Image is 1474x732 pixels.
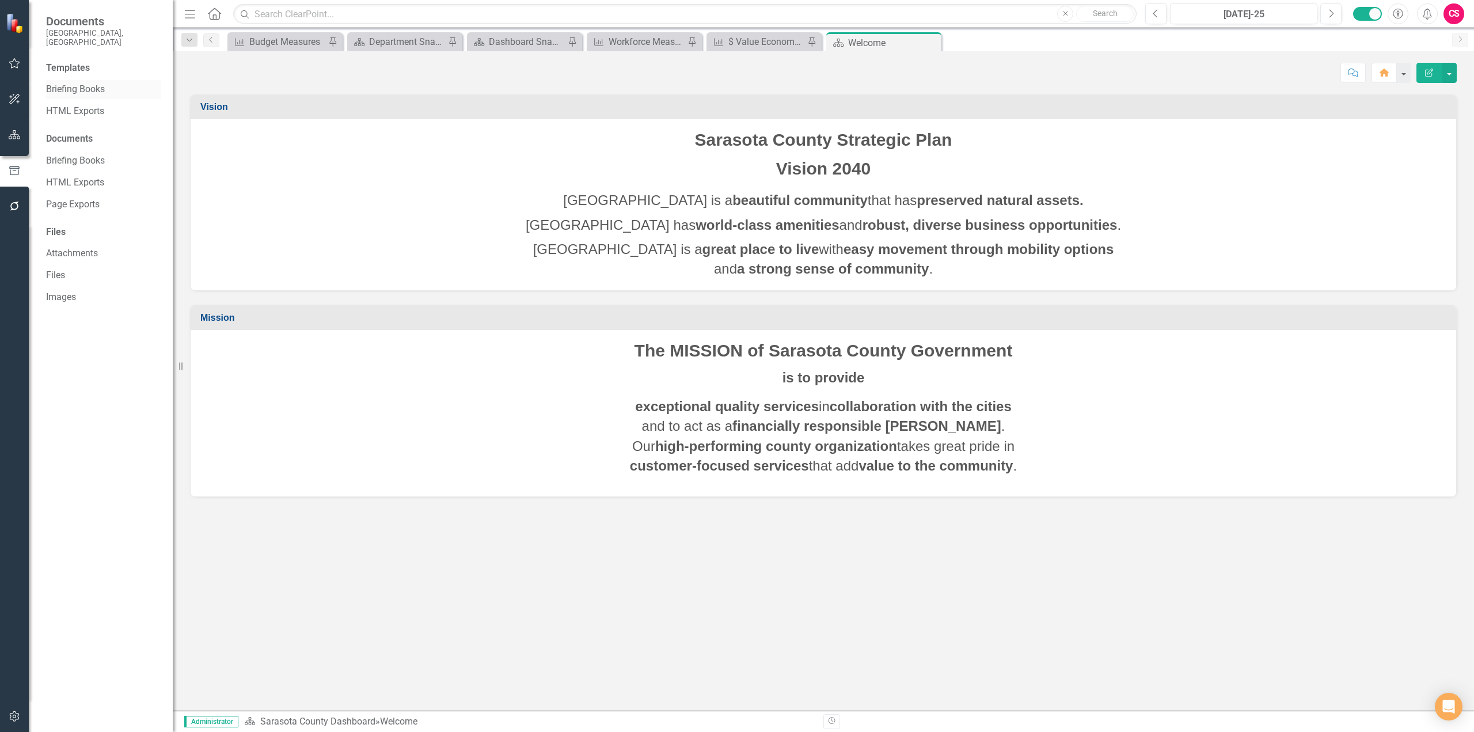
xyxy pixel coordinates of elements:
[46,269,161,282] a: Files
[732,192,868,208] strong: beautiful community
[470,35,565,49] a: Dashboard Snapshot
[46,28,161,47] small: [GEOGRAPHIC_DATA], [GEOGRAPHIC_DATA]
[848,36,939,50] div: Welcome
[369,35,445,49] div: Department Snapshot
[244,715,815,729] div: »
[1170,3,1317,24] button: [DATE]-25
[260,716,375,727] a: Sarasota County Dashboard
[1093,9,1118,18] span: Search
[46,14,161,28] span: Documents
[737,261,929,276] strong: a strong sense of community
[380,716,417,727] div: Welcome
[1443,3,1464,24] button: CS
[609,35,685,49] div: Workforce Measures - EIT
[533,241,1114,276] span: [GEOGRAPHIC_DATA] is a with and .
[1435,693,1462,720] div: Open Intercom Messenger
[917,192,1084,208] strong: preserved natural assets.
[863,217,1118,233] strong: robust, diverse business opportunities
[830,399,1012,414] strong: collaboration with the cities
[249,35,325,49] div: Budget Measures
[230,35,325,49] a: Budget Measures
[635,399,819,414] strong: exceptional quality services
[630,458,809,473] strong: customer-focused services
[590,35,685,49] a: Workforce Measures - EIT
[200,313,1450,323] h3: Mission
[563,192,1083,208] span: [GEOGRAPHIC_DATA] is a that has
[6,13,26,33] img: ClearPoint Strategy
[526,217,1121,233] span: [GEOGRAPHIC_DATA] has and .
[184,716,238,727] span: Administrator
[728,35,804,49] div: $ Value Economic Impact from Sporting Events (test)
[233,4,1137,24] input: Search ClearPoint...
[46,83,161,96] a: Briefing Books
[1174,7,1313,21] div: [DATE]-25
[46,154,161,168] a: Briefing Books
[46,62,161,75] div: Templates
[782,370,865,385] strong: is to provide
[46,132,161,146] div: Documents
[858,458,1013,473] strong: value to the community
[655,438,897,454] strong: high-performing county organization
[776,159,871,178] span: Vision 2040
[46,247,161,260] a: Attachments
[844,241,1114,257] strong: easy movement through mobility options
[200,102,1450,112] h3: Vision
[732,418,1001,434] strong: financially responsible [PERSON_NAME]
[46,198,161,211] a: Page Exports
[635,341,1013,360] span: The MISSION of Sarasota County Government
[350,35,445,49] a: Department Snapshot
[696,217,839,233] strong: world-class amenities
[1076,6,1134,22] button: Search
[46,291,161,304] a: Images
[702,241,819,257] strong: great place to live
[489,35,565,49] div: Dashboard Snapshot
[630,399,1017,473] span: in and to act as a . Our takes great pride in that add .
[46,226,161,239] div: Files
[46,105,161,118] a: HTML Exports
[709,35,804,49] a: $ Value Economic Impact from Sporting Events (test)
[46,176,161,189] a: HTML Exports
[695,130,952,149] span: Sarasota County Strategic Plan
